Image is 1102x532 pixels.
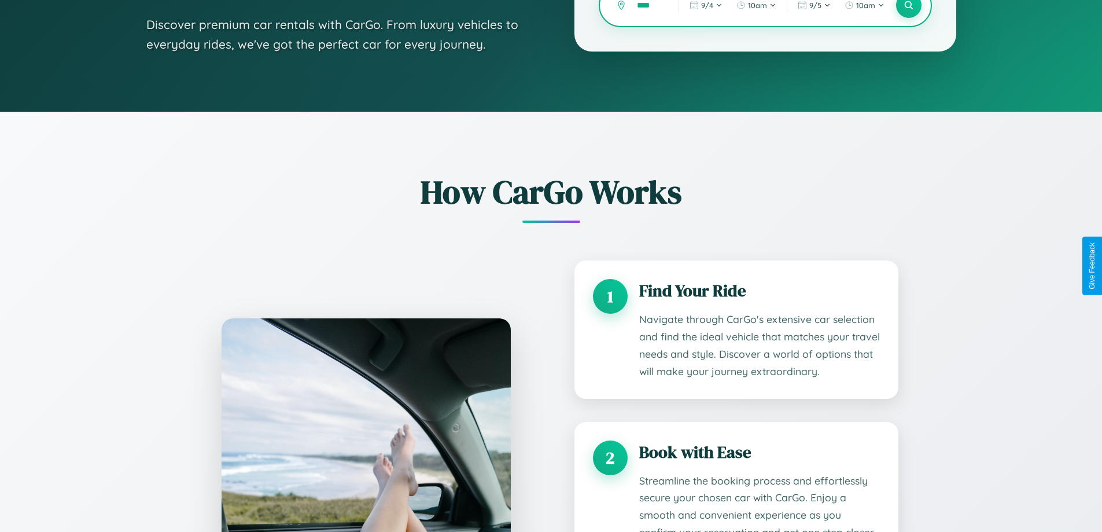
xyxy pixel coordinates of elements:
[809,1,821,10] span: 9 / 5
[593,279,628,314] div: 1
[639,311,880,380] p: Navigate through CarGo's extensive car selection and find the ideal vehicle that matches your tra...
[146,15,528,54] p: Discover premium car rentals with CarGo. From luxury vehicles to everyday rides, we've got the pe...
[748,1,767,10] span: 10am
[593,441,628,475] div: 2
[1088,243,1096,289] div: Give Feedback
[701,1,713,10] span: 9 / 4
[639,441,880,464] h3: Book with Ease
[204,170,898,214] h2: How CarGo Works
[856,1,875,10] span: 10am
[639,279,880,302] h3: Find Your Ride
